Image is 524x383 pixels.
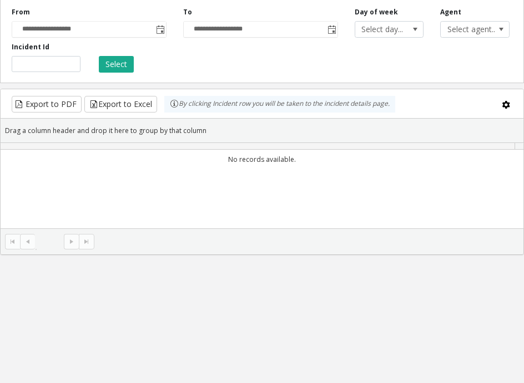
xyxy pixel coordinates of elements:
[99,56,134,73] button: Select
[441,22,495,37] span: Select agent...
[440,7,461,17] label: Agent
[355,22,410,37] span: Select day...
[164,96,395,113] div: By clicking Incident row you will be taken to the incident details page.
[154,22,166,37] span: Toggle popup
[325,22,337,37] span: Toggle popup
[440,21,509,38] span: NO DATA FOUND
[12,42,49,52] label: Incident Id
[84,96,157,113] button: Export to Excel
[1,150,523,169] td: No records available.
[355,7,398,17] label: Day of week
[12,96,82,113] button: Export to PDF
[12,7,30,17] label: From
[170,99,179,108] img: infoIcon.svg
[1,121,523,140] div: Drag a column header and drop it here to group by that column
[183,7,192,17] label: To
[1,143,523,228] div: Data table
